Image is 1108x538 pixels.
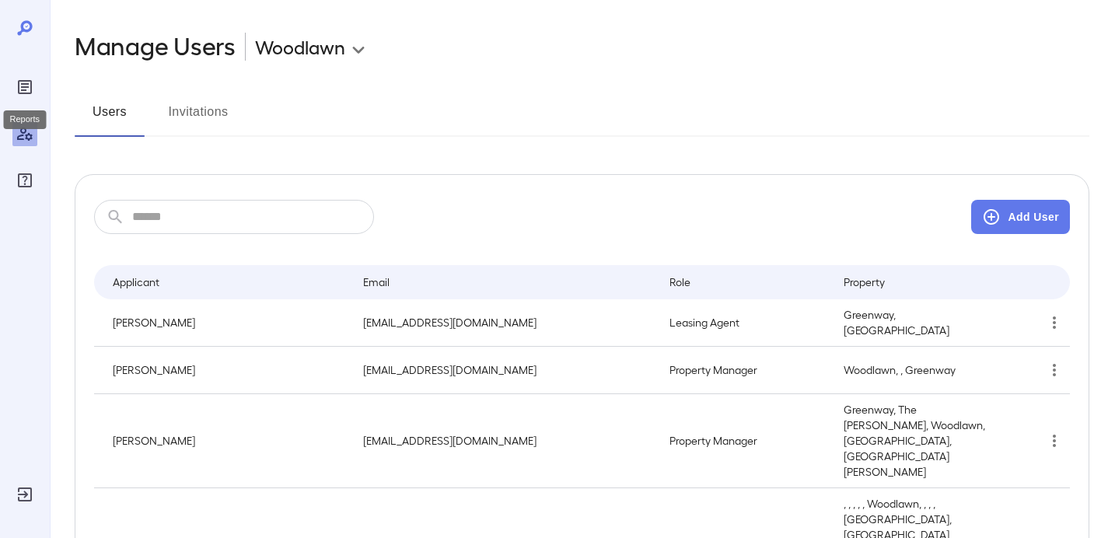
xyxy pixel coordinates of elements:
[75,100,145,137] button: Users
[831,265,1002,299] th: Property
[669,362,819,378] p: Property Manager
[363,315,645,330] p: [EMAIL_ADDRESS][DOMAIN_NAME]
[351,265,657,299] th: Email
[844,307,990,338] p: Greenway, [GEOGRAPHIC_DATA]
[113,362,338,378] p: [PERSON_NAME]
[844,362,990,378] p: Woodlawn, , Greenway
[363,433,645,449] p: [EMAIL_ADDRESS][DOMAIN_NAME]
[844,402,990,480] p: Greenway, The [PERSON_NAME], Woodlawn, [GEOGRAPHIC_DATA], [GEOGRAPHIC_DATA][PERSON_NAME]
[657,265,831,299] th: Role
[669,433,819,449] p: Property Manager
[255,34,345,59] p: Woodlawn
[75,31,236,62] h2: Manage Users
[94,265,351,299] th: Applicant
[4,110,47,129] div: Reports
[113,315,338,330] p: [PERSON_NAME]
[971,200,1070,234] button: Add User
[12,121,37,146] div: Manage Users
[669,315,819,330] p: Leasing Agent
[113,433,338,449] p: [PERSON_NAME]
[12,482,37,507] div: Log Out
[12,168,37,193] div: FAQ
[12,75,37,100] div: Reports
[363,362,645,378] p: [EMAIL_ADDRESS][DOMAIN_NAME]
[163,100,233,137] button: Invitations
